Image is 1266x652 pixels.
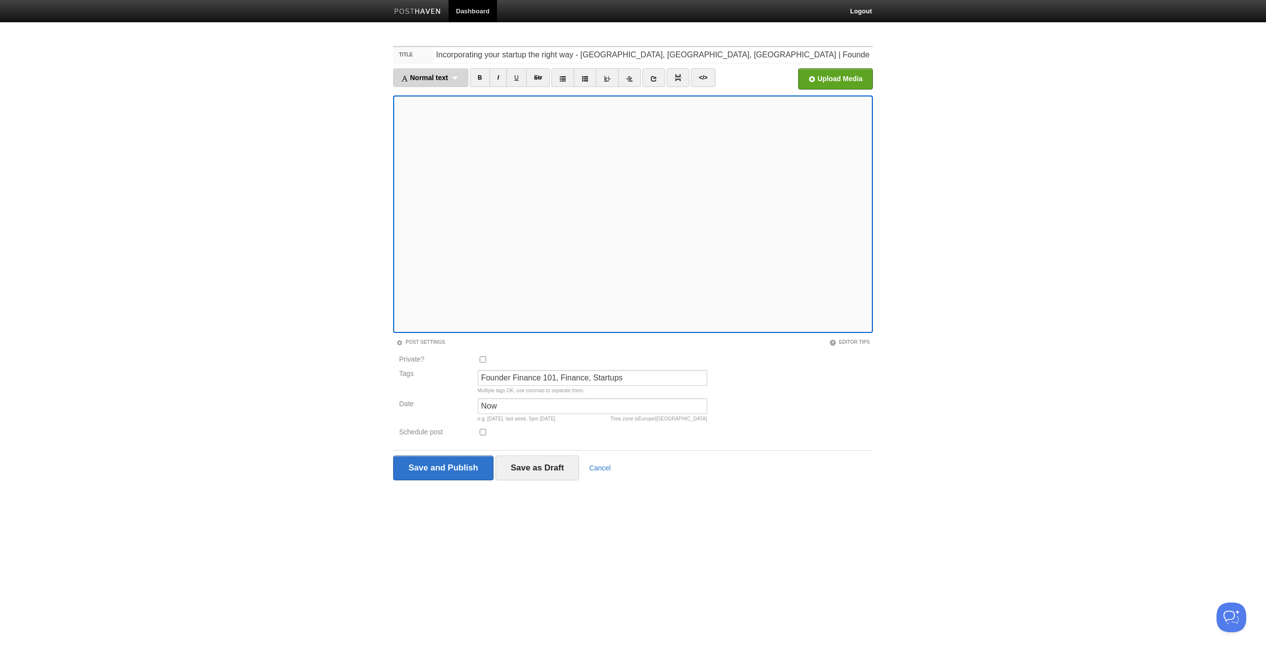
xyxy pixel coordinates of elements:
[399,356,472,365] label: Private?
[478,388,707,393] div: Multiple tags OK, use commas to separate them.
[526,68,550,87] a: Str
[534,74,543,81] del: Str
[829,339,870,345] a: Editor Tips
[638,416,707,421] span: Europe/[GEOGRAPHIC_DATA]
[399,428,472,438] label: Schedule post
[394,8,441,16] img: Posthaven-bar
[393,456,494,480] input: Save and Publish
[399,400,472,410] label: Date
[1217,603,1246,632] iframe: Help Scout Beacon - Open
[610,417,707,421] div: Time zone is
[470,68,490,87] a: B
[691,68,715,87] a: </>
[396,339,445,345] a: Post Settings
[675,74,681,81] img: pagebreak-icon.png
[506,68,527,87] a: U
[478,417,707,421] div: e.g. [DATE], last week, 5pm [DATE]
[393,47,433,63] label: Title
[496,456,580,480] input: Save as Draft
[401,74,448,82] span: Normal text
[589,464,611,472] a: Cancel
[396,370,475,377] label: Tags
[490,68,507,87] a: I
